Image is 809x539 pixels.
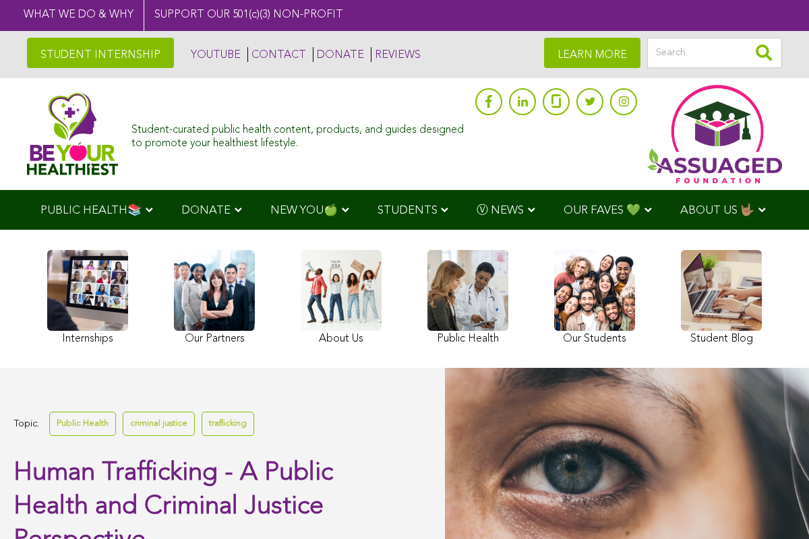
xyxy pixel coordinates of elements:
[13,415,39,433] span: Topic:
[564,205,640,216] span: OUR FAVES 💚
[20,190,789,230] div: Navigation Menu
[27,92,118,175] img: Assuaged
[187,47,241,62] a: YOUTUBE
[371,47,421,62] a: REVIEWS
[313,47,364,62] a: DONATE
[477,205,524,216] span: Ⓥ NEWS
[131,117,469,150] div: Student-curated public health content, products, and guides designed to promote your healthiest l...
[742,474,809,539] iframe: Chat Widget
[40,205,142,216] span: PUBLIC HEALTH📚
[544,38,640,68] a: LEARN MORE
[680,205,754,216] span: ABOUT US 🤟🏽
[123,412,195,435] a: criminal justice
[551,94,561,108] img: glassdoor
[49,412,116,435] a: Public Health
[202,412,254,435] a: trafficking
[378,205,438,216] span: STUDENTS
[27,38,174,68] a: STUDENT INTERNSHIP
[647,85,782,183] img: Assuaged App
[647,38,782,68] input: Search
[270,205,338,216] span: NEW YOU🍏
[181,205,231,216] span: DONATE
[247,47,306,62] a: CONTACT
